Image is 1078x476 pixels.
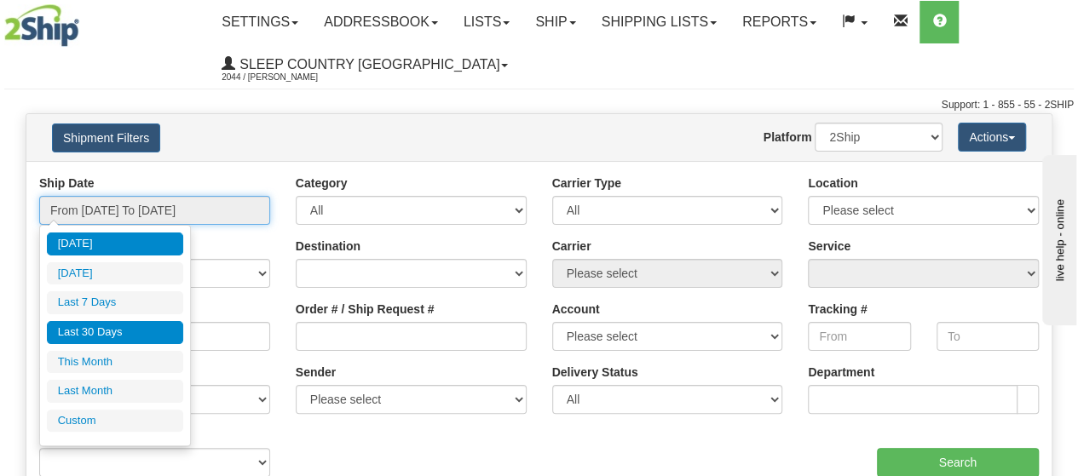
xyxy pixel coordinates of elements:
[4,98,1074,112] div: Support: 1 - 855 - 55 - 2SHIP
[4,4,79,47] img: logo2044.jpg
[296,175,348,192] label: Category
[47,262,183,285] li: [DATE]
[958,123,1026,152] button: Actions
[47,232,183,255] li: [DATE]
[47,410,183,433] li: Custom
[589,1,729,43] a: Shipping lists
[222,69,349,86] span: 2044 / [PERSON_NAME]
[937,322,1039,351] input: To
[552,175,621,192] label: Carrier Type
[1039,151,1076,324] iframe: chat widget
[808,301,867,318] label: Tracking #
[808,322,910,351] input: From
[47,291,183,314] li: Last 7 Days
[808,238,850,255] label: Service
[296,364,336,381] label: Sender
[808,175,857,192] label: Location
[39,175,95,192] label: Ship Date
[47,380,183,403] li: Last Month
[209,1,311,43] a: Settings
[729,1,829,43] a: Reports
[235,57,499,72] span: Sleep Country [GEOGRAPHIC_DATA]
[209,43,521,86] a: Sleep Country [GEOGRAPHIC_DATA] 2044 / [PERSON_NAME]
[552,238,591,255] label: Carrier
[552,364,638,381] label: Delivery Status
[808,364,874,381] label: Department
[52,123,160,152] button: Shipment Filters
[296,238,360,255] label: Destination
[13,14,158,27] div: live help - online
[764,129,812,146] label: Platform
[47,351,183,374] li: This Month
[451,1,522,43] a: Lists
[522,1,588,43] a: Ship
[552,301,600,318] label: Account
[47,321,183,344] li: Last 30 Days
[311,1,451,43] a: Addressbook
[296,301,435,318] label: Order # / Ship Request #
